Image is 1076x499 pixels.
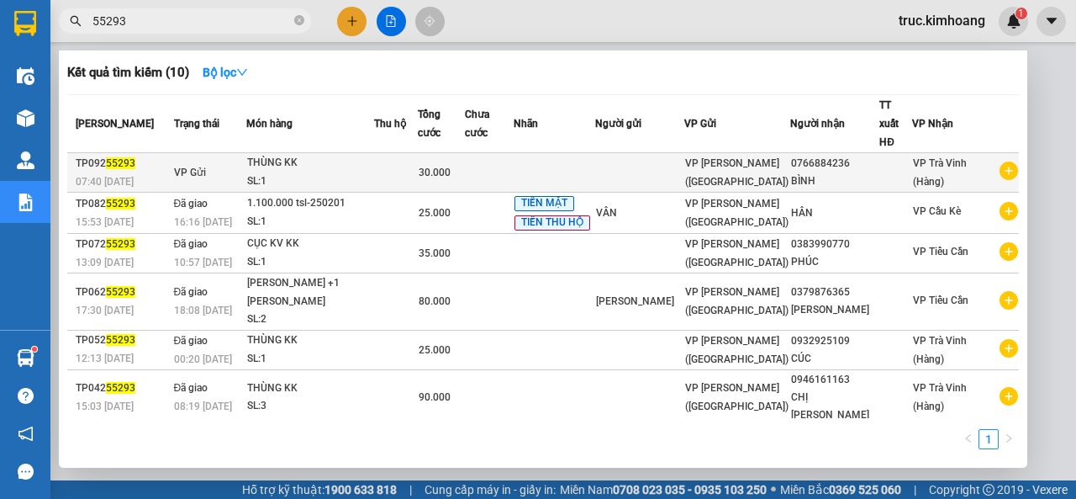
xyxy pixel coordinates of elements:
span: 16:16 [DATE] [174,216,232,228]
span: VP [PERSON_NAME] ([GEOGRAPHIC_DATA]) [685,157,789,188]
button: Bộ lọcdown [189,59,261,86]
span: 55293 [106,286,135,298]
span: Chưa cước [465,109,489,139]
span: message [18,464,34,480]
img: solution-icon [17,194,34,211]
span: 00:20 [DATE] [174,353,232,365]
p: GỬI: [7,33,245,65]
span: 17:30 [DATE] [76,305,134,316]
div: SL: 1 [247,350,373,369]
span: VP Trà Vinh (Hàng) [913,157,967,188]
span: notification [18,426,34,442]
a: 1 [979,430,998,449]
div: CHỊ [PERSON_NAME] [791,389,878,424]
div: [PERSON_NAME] [596,293,683,311]
div: PHÚC [791,253,878,271]
span: 08:19 [DATE] [174,401,232,412]
span: Món hàng [246,118,293,130]
span: [PERSON_NAME] [76,118,154,130]
div: 1.100.000 tsl-250201 [247,194,373,213]
span: VP Trà Vinh (Hàng) [913,382,967,412]
img: logo-vxr [14,11,36,36]
div: THÙNG KK [247,380,373,398]
span: TIỀN MẶT [514,196,574,211]
img: warehouse-icon [17,67,34,85]
div: SL: 1 [247,173,373,191]
span: GIAO: [7,109,121,125]
span: 25.000 [419,344,451,356]
span: VP Gửi [684,118,716,130]
span: Trạng thái [174,118,219,130]
span: 13:09 [DATE] [76,257,134,268]
span: Đã giao [174,286,208,298]
div: TP072 [76,236,169,253]
span: 55293 [106,157,135,169]
span: VP [PERSON_NAME] ([GEOGRAPHIC_DATA]) [685,286,789,316]
span: TT xuất HĐ [879,99,899,148]
span: left [963,433,973,443]
div: TP082 [76,195,169,213]
span: VP Tiểu Cần [913,295,968,306]
span: VP Trà Vinh (Hàng) [47,72,163,88]
span: 18:08 [DATE] [174,305,232,316]
div: SL: 1 [247,253,373,272]
span: Người gửi [595,118,641,130]
span: Đã giao [174,238,208,250]
span: VP Gửi [174,167,206,178]
span: question-circle [18,388,34,404]
li: 1 [978,429,999,449]
span: plus-circle [1000,339,1018,358]
div: 0946161163 [791,371,878,389]
div: [PERSON_NAME] [791,301,878,319]
span: 55293 [106,334,135,346]
span: 55293 [106,382,135,394]
div: [PERSON_NAME] +1 [PERSON_NAME] [247,274,373,311]
span: VP Cầu Kè [913,205,961,217]
span: close-circle [294,15,304,25]
span: TIỀN THU HỘ [514,215,590,231]
span: [PERSON_NAME] [90,91,192,107]
span: Nhãn [514,118,538,130]
h3: Kết quả tìm kiếm ( 10 ) [67,64,189,82]
input: Tìm tên, số ĐT hoặc mã đơn [92,12,291,30]
span: Thu hộ [374,118,406,130]
div: TP052 [76,332,169,349]
div: THÙNG KK [247,332,373,350]
div: 0932925109 [791,332,878,350]
div: TP042 [76,380,169,397]
div: HÂN [791,204,878,222]
span: NHẬN BXMT [44,109,121,125]
span: 80.000 [419,295,451,307]
span: VP Trà Vinh (Hàng) [913,335,967,365]
div: 0383990770 [791,236,878,253]
div: VÂN [596,204,683,222]
span: Tổng cước [418,109,440,139]
span: 0367918792 - [7,91,192,107]
img: warehouse-icon [17,151,34,169]
span: right [1004,433,1014,443]
div: TP092 [76,155,169,173]
div: SL: 1 [247,213,373,231]
span: plus-circle [1000,387,1018,406]
strong: BIÊN NHẬN GỬI HÀNG [56,9,195,25]
span: VP [PERSON_NAME] ([GEOGRAPHIC_DATA]) [685,382,789,412]
span: 55293 [106,198,135,210]
img: warehouse-icon [17,109,34,127]
div: 0766884236 [791,155,878,173]
span: plus-circle [1000,291,1018,310]
span: search [70,15,82,27]
span: plus-circle [1000,242,1018,261]
span: 25.000 [419,207,451,219]
div: THÙNG KK [247,154,373,173]
span: 30.000 [419,167,451,178]
span: VP Tiểu Cần [913,246,968,257]
span: 07:40 [DATE] [76,176,134,188]
span: VP [PERSON_NAME] ([GEOGRAPHIC_DATA]) [685,238,789,268]
span: plus-circle [1000,162,1018,180]
div: CÚC [791,350,878,368]
strong: Bộ lọc [203,66,248,79]
button: right [999,429,1019,449]
span: close-circle [294,13,304,29]
div: 0379876365 [791,284,878,301]
div: BÌNH [791,173,878,190]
